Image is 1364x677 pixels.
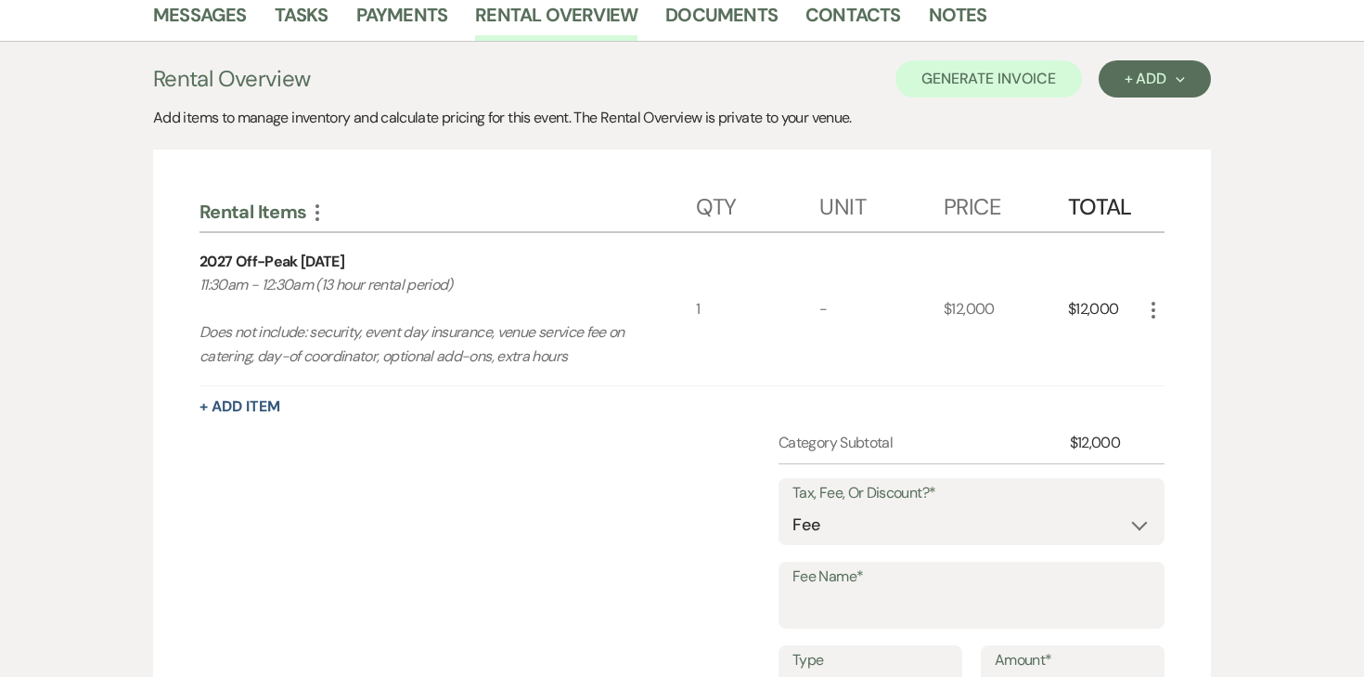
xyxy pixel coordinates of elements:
[153,107,1211,129] div: Add items to manage inventory and calculate pricing for this event. The Rental Overview is privat...
[895,60,1082,98] button: Generate Invoice
[995,647,1151,674] label: Amount*
[819,176,944,231] div: Unit
[1070,432,1142,454] div: $12,000
[199,200,696,224] div: Rental Items
[696,176,820,231] div: Qty
[792,564,1151,591] label: Fee Name*
[1068,176,1142,231] div: Total
[153,62,310,96] h3: Rental Overview
[199,251,344,273] div: 2027 Off-Peak [DATE]
[792,647,948,674] label: Type
[696,233,820,385] div: 1
[1125,72,1185,86] div: + Add
[1068,233,1142,385] div: $12,000
[199,399,280,414] button: + Add Item
[944,233,1068,385] div: $12,000
[1099,60,1211,98] button: + Add
[819,233,944,385] div: -
[792,480,1151,507] label: Tax, Fee, Or Discount?*
[779,432,1070,454] div: Category Subtotal
[199,273,646,368] p: 11:30am - 12:30am (13 hour rental period) Does not include: security, event day insurance, venue ...
[944,176,1068,231] div: Price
